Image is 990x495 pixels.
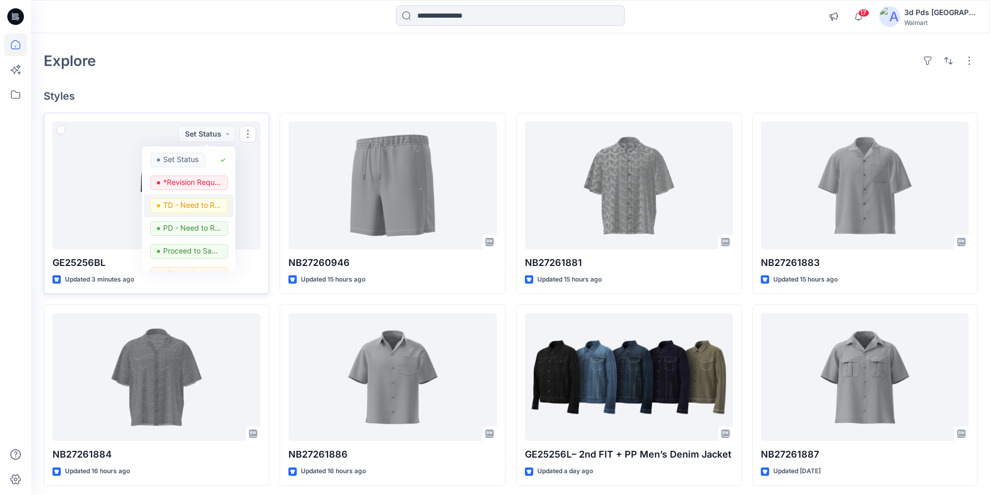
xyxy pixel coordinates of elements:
p: Updated 15 hours ago [301,274,365,285]
p: PD - Need to Review Cost [163,221,221,235]
p: Updated a day ago [537,466,593,477]
p: NB27261883 [761,256,969,270]
h4: Styles [44,90,978,102]
div: Walmart [904,19,977,26]
p: Updated 16 hours ago [65,466,130,477]
p: NB27261887 [761,447,969,462]
p: Updated 3 minutes ago [65,274,134,285]
p: NB27260946 [288,256,496,270]
p: NB27261886 [288,447,496,462]
p: NB27261881 [525,256,733,270]
img: avatar [879,6,900,27]
p: TD - Need to Review [163,198,221,212]
p: Proceed to Sample [163,244,221,258]
a: GE25256BL [52,122,260,250]
p: Updated 15 hours ago [773,274,838,285]
p: GE25256L– 2nd FIT + PP Men’s Denim Jacket [525,447,733,462]
a: NB27261886 [288,313,496,442]
p: Set Status [163,153,199,166]
p: GE25256BL [52,256,260,270]
a: NB27261883 [761,122,969,250]
h2: Explore [44,52,96,69]
p: Updated 16 hours ago [301,466,366,477]
p: *Revision Requested [163,176,221,189]
a: NB27261884 [52,313,260,442]
p: 3D Working Session - Need to Review [163,267,221,280]
span: 17 [858,9,869,17]
p: Updated 15 hours ago [537,274,602,285]
p: NB27261884 [52,447,260,462]
div: 3d Pds [GEOGRAPHIC_DATA] [904,6,977,19]
a: NB27261881 [525,122,733,250]
a: NB27261887 [761,313,969,442]
a: NB27260946 [288,122,496,250]
p: Updated [DATE] [773,466,821,477]
a: GE25256L– 2nd FIT + PP Men’s Denim Jacket [525,313,733,442]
